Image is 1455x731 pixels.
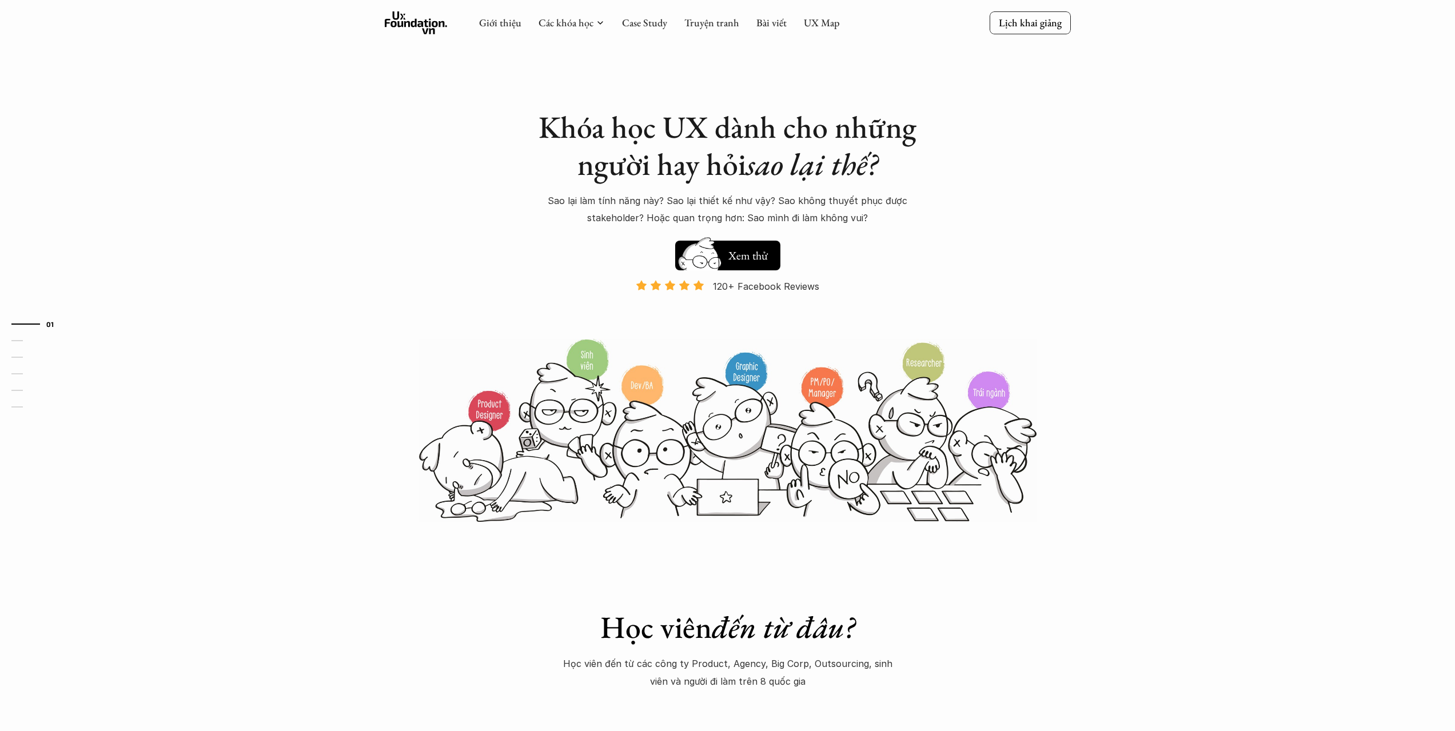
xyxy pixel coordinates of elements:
a: 120+ Facebook Reviews [626,279,830,337]
a: Xem thử [675,235,780,270]
h1: Khóa học UX dành cho những người hay hỏi [528,109,928,183]
a: Bài viết [756,16,787,29]
a: Truyện tranh [684,16,739,29]
a: Lịch khai giảng [990,11,1071,34]
a: 01 [11,317,66,331]
a: Giới thiệu [479,16,521,29]
h5: Xem thử [727,247,769,263]
strong: 01 [46,320,54,328]
p: Sao lại làm tính năng này? Sao lại thiết kế như vậy? Sao không thuyết phục được stakeholder? Hoặc... [528,192,928,227]
p: Học viên đến từ các công ty Product, Agency, Big Corp, Outsourcing, sinh viên và người đi làm trê... [556,655,899,690]
p: 120+ Facebook Reviews [713,278,819,295]
em: đến từ đâu? [712,607,855,647]
em: sao lại thế? [746,144,878,184]
a: Các khóa học [539,16,593,29]
h1: Học viên [528,609,928,646]
a: Case Study [622,16,667,29]
p: Lịch khai giảng [999,16,1062,29]
a: UX Map [804,16,840,29]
